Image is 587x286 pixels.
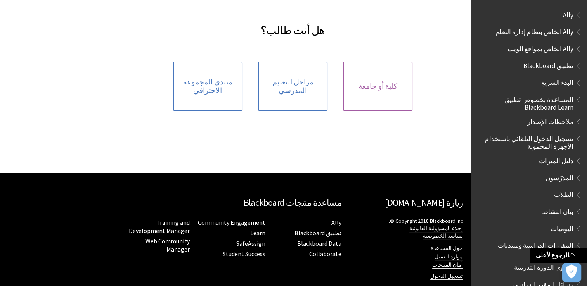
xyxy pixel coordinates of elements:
[173,62,242,111] a: منتدى المجموعة الاحترافي
[551,222,573,233] span: اليوميات
[123,13,463,38] h2: هل أنت طالب؟
[475,9,582,55] nav: Book outline for Anthology Ally Help
[542,205,573,215] span: بيان النشاط
[527,115,573,126] span: ملاحظات الإصدار
[121,196,341,210] h2: مساعدة منتجات Blackboard
[349,217,463,239] p: ‎© Copyright 2018 Blackboard Inc.
[432,262,463,269] a: أمان المنتجات
[562,263,581,282] button: فتح التفضيلات
[297,239,341,248] a: Blackboard Data
[435,253,463,260] a: موارد العميل
[480,239,573,257] span: المقررات الدراسية ومنتديات المجموعات
[358,82,397,91] span: كلية أو جامعة
[343,62,412,111] a: كلية أو جامعة
[554,188,573,199] span: الطلاب
[258,62,327,111] a: مراحل التعليم المدرسي
[480,93,573,111] span: المساعدة بخصوص تطبيق Blackboard Learn
[423,233,463,239] a: سياسة الخصوصية
[236,239,265,248] a: SafeAssign
[514,261,573,272] span: محتوى الدورة التدريبية
[198,219,265,227] a: Community Engagement
[129,219,190,235] a: Training and Development Manager
[523,59,573,70] span: تطبيق Blackboard
[563,9,573,19] span: Ally
[263,78,323,95] span: مراحل التعليم المدرسي
[545,171,573,182] span: المدرّسون
[530,248,587,262] a: الرجوع لأعلى
[309,250,341,258] a: Collaborate
[294,229,341,237] a: تطبيق Blackboard
[541,76,573,87] span: البدء السريع
[250,229,265,237] a: Learn
[409,225,463,232] a: إخلاء المسؤولية القانونية
[331,219,341,227] a: Ally
[539,154,573,165] span: دليل الميزات
[385,197,463,208] a: زيارة [DOMAIN_NAME]
[507,42,573,53] span: Ally الخاص بمواقع الويب
[480,132,573,150] span: تسجيل الدخول التلقائي باستخدام الأجهزة المحمولة
[223,250,265,258] a: Student Success
[145,237,190,253] a: Web Community Manager
[430,273,463,280] a: تسجيل الدخول
[178,78,238,95] span: منتدى المجموعة الاحترافي
[431,245,463,252] a: حول المساعدة
[495,26,573,36] span: Ally الخاص بنظام إدارة التعلم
